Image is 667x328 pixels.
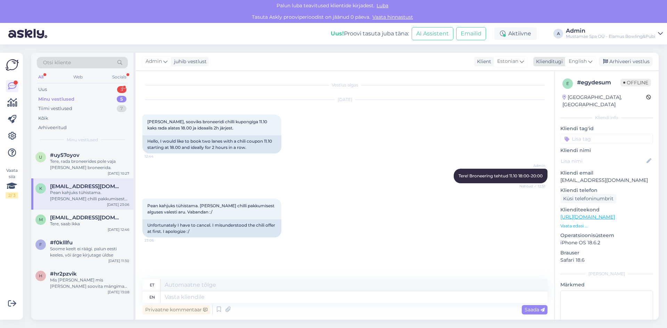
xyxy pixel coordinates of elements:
[38,105,72,112] div: Tiimi vestlused
[111,73,128,82] div: Socials
[142,305,210,314] div: Privaatne kommentaar
[50,239,73,246] span: #f0klllfu
[560,134,653,144] input: Lisa tag
[145,154,171,159] span: 12:44
[50,190,129,202] div: Pean kahjuks tühistama. [PERSON_NAME] chilli pakkumisest alguses valesti aru. Vabandan :/
[39,273,42,278] span: h
[560,281,653,288] p: Märkmed
[331,30,344,37] b: Uus!
[560,169,653,177] p: Kliendi email
[117,86,126,93] div: 3
[560,232,653,239] p: Operatsioonisüsteem
[38,115,48,122] div: Kõik
[142,82,547,88] div: Vestlus algas
[50,221,129,227] div: Tere, saab ikka
[474,58,491,65] div: Klient
[533,58,563,65] div: Klienditugi
[6,192,18,199] div: 2 / 3
[566,28,655,34] div: Admin
[107,202,129,207] div: [DATE] 23:06
[150,279,154,291] div: et
[50,215,122,221] span: marek45@hot.ee
[39,154,42,160] span: u
[50,152,80,158] span: #uy57oyov
[50,277,129,289] div: Mis [PERSON_NAME] mis [PERSON_NAME] soovita mängima tulla? [PERSON_NAME] [PERSON_NAME] tundi?
[50,183,122,190] span: kristel.einberg@gmail.com
[39,242,42,247] span: f
[147,119,268,131] span: [PERSON_NAME], sooviks broneeridi chilli kupongiga 11.10 kaks rada alates 18.00 ja ideaalis 2h jä...
[561,157,645,165] input: Lisa nimi
[560,147,653,154] p: Kliendi nimi
[50,246,129,258] div: Soome keelt ei räägi. palun eesti keeles, või ärge kirjutage üldse
[331,30,409,38] div: Proovi tasuta juba täna:
[560,187,653,194] p: Kliendi telefon
[142,219,281,237] div: Unfortunately I have to cancel. I misunderstood the chili offer at first. I apologize :/
[560,239,653,246] p: iPhone OS 18.6.2
[50,158,129,171] div: Tere, rada broneerides pole vaja [PERSON_NAME] broneerida.
[67,137,98,143] span: Minu vestlused
[560,177,653,184] p: [EMAIL_ADDRESS][DOMAIN_NAME]
[560,206,653,213] p: Klienditeekond
[569,58,587,65] span: English
[149,291,155,303] div: en
[117,105,126,112] div: 7
[142,96,547,103] div: [DATE]
[37,73,45,82] div: All
[108,258,129,263] div: [DATE] 11:30
[560,223,653,229] p: Vaata edasi ...
[38,124,67,131] div: Arhiveeritud
[525,306,545,313] span: Saada
[108,171,129,176] div: [DATE] 10:27
[72,73,84,82] div: Web
[108,289,129,295] div: [DATE] 13:08
[370,14,415,20] a: Vaata hinnastust
[566,34,655,39] div: Mustamäe Spa OÜ - Elamus Bowling&Pubi
[620,79,651,86] span: Offline
[171,58,207,65] div: juhib vestlust
[50,271,77,277] span: #hr2pzvik
[142,135,281,153] div: Hello, I would like to book two lanes with a chili coupon 11.10 starting at 18.00 and ideally for...
[39,217,43,222] span: m
[519,184,545,189] span: Nähtud ✓ 12:51
[562,94,646,108] div: [GEOGRAPHIC_DATA], [GEOGRAPHIC_DATA]
[108,227,129,232] div: [DATE] 12:46
[6,58,19,72] img: Askly Logo
[43,59,71,66] span: Otsi kliente
[560,125,653,132] p: Kliendi tag'id
[497,58,518,65] span: Estonian
[560,214,615,220] a: [URL][DOMAIN_NAME]
[146,58,162,65] span: Admin
[6,167,18,199] div: Vaata siia
[560,271,653,277] div: [PERSON_NAME]
[147,203,275,215] span: Pean kahjuks tühistama. [PERSON_NAME] chilli pakkumisest alguses valesti aru. Vabandan :/
[577,78,620,87] div: # egydesum
[566,28,663,39] a: AdminMustamäe Spa OÜ - Elamus Bowling&Pubi
[560,115,653,121] div: Kliendi info
[39,186,42,191] span: k
[599,57,652,66] div: Arhiveeri vestlus
[38,86,47,93] div: Uus
[560,194,616,203] div: Küsi telefoninumbrit
[553,29,563,39] div: A
[459,173,543,178] span: Tere! Broneering tehtud 11.10 18:00-20:00
[374,2,390,9] span: Luba
[560,249,653,256] p: Brauser
[456,27,486,40] button: Emailid
[494,27,537,40] div: Aktiivne
[145,238,171,243] span: 23:06
[38,96,74,103] div: Minu vestlused
[566,81,569,86] span: e
[117,96,126,103] div: 5
[519,163,545,168] span: Admin
[560,256,653,264] p: Safari 18.6
[412,27,453,40] button: AI Assistent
